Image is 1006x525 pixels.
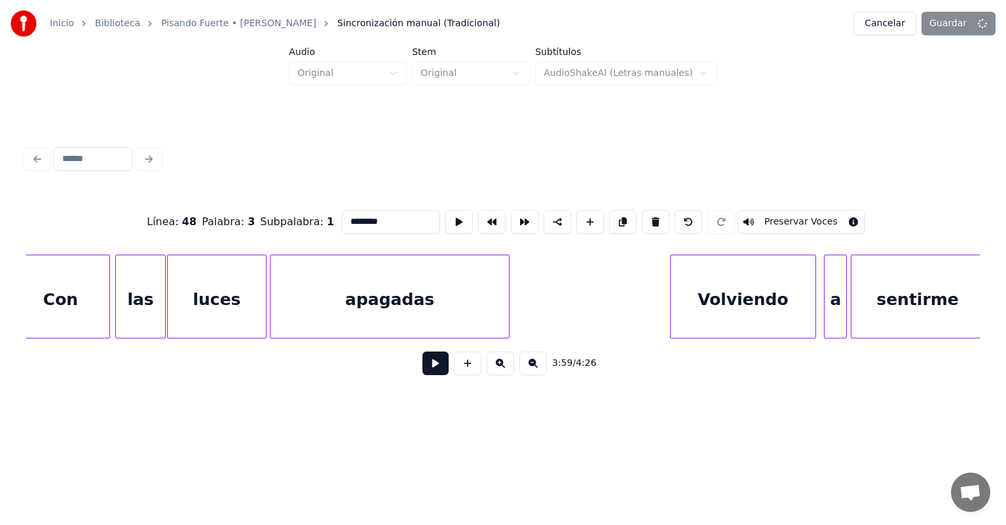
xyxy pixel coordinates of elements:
div: Chat abierto [951,473,990,512]
label: Stem [412,47,530,56]
span: 1 [327,215,334,228]
span: 3:59 [552,357,572,370]
span: 3 [248,215,255,228]
span: 48 [182,215,196,228]
div: / [552,357,584,370]
a: Pisando Fuerte • [PERSON_NAME] [161,17,316,30]
button: Cancelar [853,12,916,35]
span: 4:26 [576,357,596,370]
nav: breadcrumb [50,17,500,30]
label: Subtítulos [535,47,717,56]
div: Subpalabra : [260,214,334,230]
div: Palabra : [202,214,255,230]
div: Línea : [147,214,196,230]
a: Inicio [50,17,74,30]
a: Biblioteca [95,17,140,30]
img: youka [10,10,37,37]
label: Audio [289,47,407,56]
button: Toggle [737,210,865,234]
span: Sincronización manual (Tradicional) [337,17,500,30]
